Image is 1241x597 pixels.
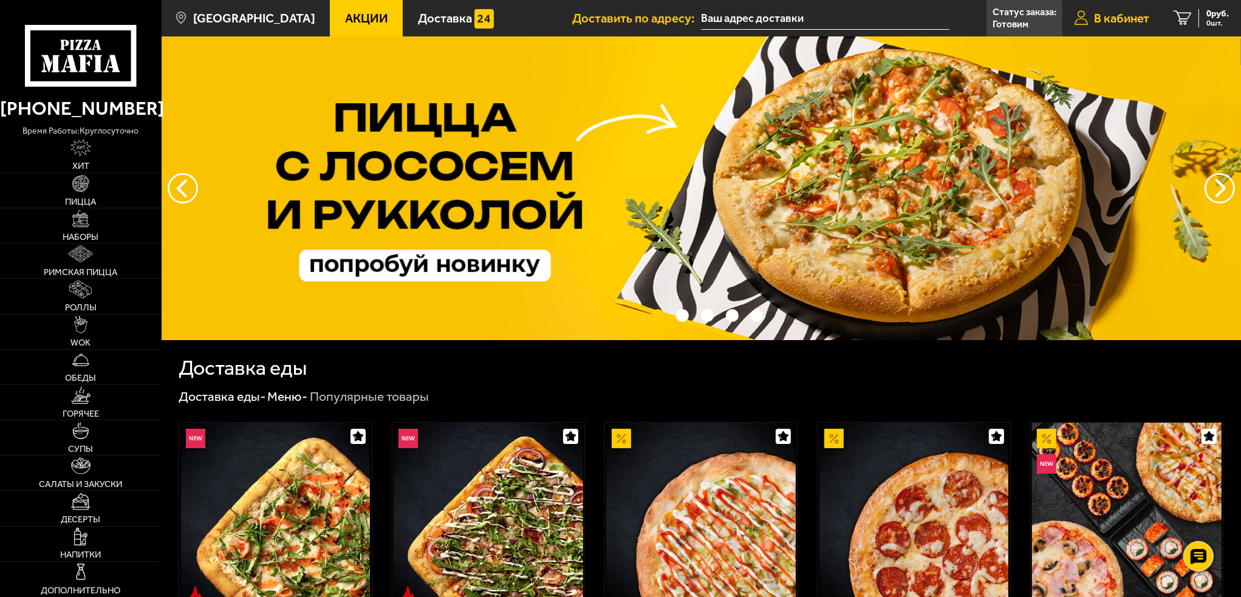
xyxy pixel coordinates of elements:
img: Новинка [1037,454,1056,474]
img: Новинка [398,429,418,448]
a: Доставка еды- [179,389,265,404]
span: Доставить по адресу: [572,12,701,24]
span: Обеды [65,374,96,383]
h1: Доставка еды [179,358,307,378]
p: Готовим [993,19,1028,29]
span: Супы [68,445,93,454]
button: точки переключения [676,309,688,321]
img: Акционный [1037,429,1056,448]
span: Горячее [63,409,99,418]
span: 0 шт. [1206,19,1229,27]
button: точки переключения [751,309,763,321]
img: Акционный [612,429,631,448]
span: Доставка [418,12,472,24]
button: точки переключения [701,309,713,321]
span: Салаты и закуски [39,480,122,489]
span: Римская пицца [44,268,117,277]
span: WOK [70,338,91,347]
img: Новинка [186,429,205,448]
span: Хит [72,162,89,171]
input: Ваш адрес доставки [701,7,949,30]
span: [GEOGRAPHIC_DATA] [193,12,315,24]
img: Акционный [824,429,844,448]
p: Статус заказа: [993,7,1056,17]
span: Роллы [65,303,97,312]
img: 15daf4d41897b9f0e9f617042186c801.svg [474,9,494,29]
span: Наборы [63,233,98,242]
span: Дополнительно [41,586,120,595]
span: Акции [345,12,388,24]
button: точки переключения [726,309,738,321]
button: предыдущий [1205,173,1235,203]
button: следующий [168,173,198,203]
a: Меню- [267,389,307,404]
span: Санкт-Петербург, Ленская улица, 19к1 [701,7,949,30]
div: Популярные товары [310,388,429,405]
span: В кабинет [1094,12,1149,24]
button: точки переключения [652,309,664,321]
span: Пицца [65,197,96,206]
span: Десерты [61,515,100,524]
span: 0 руб. [1206,9,1229,18]
span: Напитки [60,550,101,559]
